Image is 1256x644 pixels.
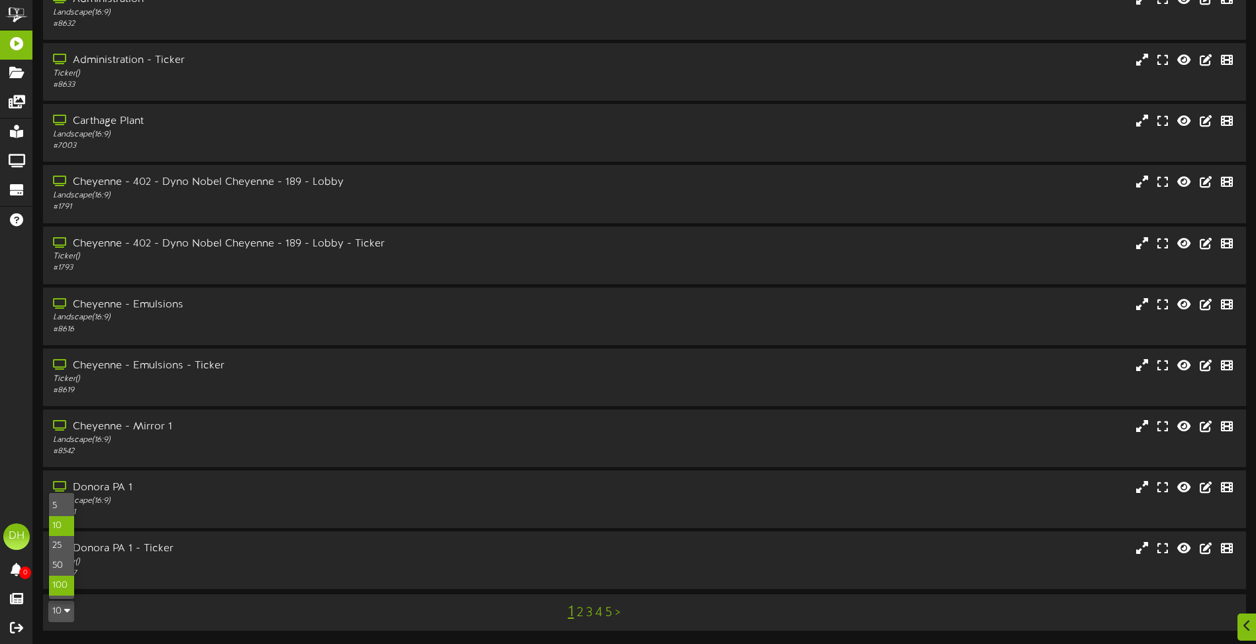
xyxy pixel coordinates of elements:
div: # 8619 [53,385,534,396]
div: Cheyenne - Emulsions - Ticker [53,358,534,374]
div: Ticker ( ) [53,557,534,568]
div: # 12361 [53,507,534,518]
span: 0 [19,566,31,579]
div: # 1793 [53,262,534,274]
div: Ticker ( ) [53,68,534,80]
div: Carthage Plant [53,114,534,129]
div: # 8542 [53,446,534,457]
div: Cheyenne - Emulsions [53,297,534,313]
a: 3 [586,606,593,620]
button: 10 [48,601,74,622]
div: 10 [49,516,74,536]
a: 4 [595,606,603,620]
div: 5 [49,496,74,516]
div: # 8632 [53,19,534,30]
div: Landscape ( 16:9 ) [53,496,534,507]
div: Landscape ( 16:9 ) [53,7,534,19]
div: # 8633 [53,80,534,91]
div: Cheyenne - 402 - Dyno Nobel Cheyenne - 189 - Lobby [53,175,534,190]
a: 1 [568,604,574,621]
div: 25 [49,536,74,556]
div: Cheyenne - Mirror 1 [53,419,534,435]
div: Donora PA 1 - Ticker [53,541,534,557]
a: 2 [577,606,583,620]
div: DH [3,523,30,550]
div: # 1791 [53,201,534,213]
div: 100 [49,576,74,596]
div: # 7003 [53,140,534,152]
div: Landscape ( 16:9 ) [53,312,534,323]
div: Ticker ( ) [53,374,534,385]
div: Landscape ( 16:9 ) [53,190,534,201]
a: 5 [605,606,612,620]
div: Donora PA 1 [53,480,534,496]
div: Cheyenne - 402 - Dyno Nobel Cheyenne - 189 - Lobby - Ticker [53,237,534,252]
a: > [615,606,620,620]
div: 10 [48,492,75,600]
div: # 12567 [53,568,534,579]
div: 50 [49,556,74,576]
div: Landscape ( 16:9 ) [53,435,534,446]
div: Ticker ( ) [53,251,534,262]
div: Landscape ( 16:9 ) [53,129,534,140]
div: Administration - Ticker [53,53,534,68]
div: # 8616 [53,324,534,335]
